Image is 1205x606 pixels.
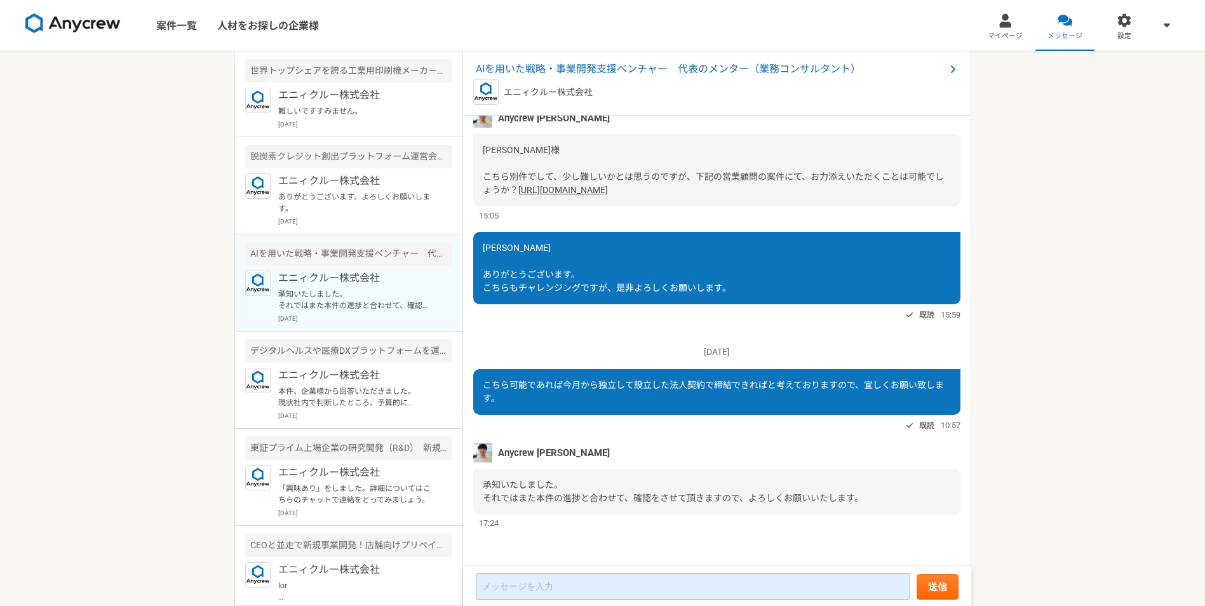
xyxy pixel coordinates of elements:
[278,411,452,421] p: [DATE]
[278,562,435,577] p: エニィクルー株式会社
[245,271,271,296] img: logo_text_blue_01.png
[498,111,610,125] span: Anycrew [PERSON_NAME]
[245,465,271,490] img: logo_text_blue_01.png
[479,517,499,529] span: 17:24
[988,31,1023,41] span: マイページ
[245,59,452,83] div: 世界トップシェアを誇る工業用印刷機メーカー 営業顧問（1,2社のみの紹介も歓迎）
[504,86,593,99] p: エニィクルー株式会社
[278,173,435,189] p: エニィクルー株式会社
[245,173,271,199] img: logo_text_blue_01.png
[473,79,499,105] img: logo_text_blue_01.png
[278,465,435,480] p: エニィクルー株式会社
[1047,31,1082,41] span: メッセージ
[919,307,934,323] span: 既読
[278,88,435,103] p: エニィクルー株式会社
[917,574,959,600] button: 送信
[25,13,121,34] img: 8DqYSo04kwAAAAASUVORK5CYII=
[278,508,452,518] p: [DATE]
[473,443,492,462] img: %E3%83%95%E3%82%9A%E3%83%AD%E3%83%95%E3%82%A3%E3%83%BC%E3%83%AB%E7%94%BB%E5%83%8F%E3%81%AE%E3%82%...
[278,483,435,506] p: 「興味あり」をしました。詳細についてはこちらのチャットで連絡をとってみましょう。
[278,314,452,323] p: [DATE]
[245,368,271,393] img: logo_text_blue_01.png
[278,271,435,286] p: エニィクルー株式会社
[476,62,945,77] span: AIを用いた戦略・事業開発支援ベンチャー 代表のメンター（業務コンサルタント）
[278,288,435,311] p: 承知いたしました。 それではまた本件の進捗と合わせて、確認をさせて頂きますので、よろしくお願いいたします。
[245,242,452,266] div: AIを用いた戦略・事業開発支援ベンチャー 代表のメンター（業務コンサルタント）
[245,562,271,588] img: logo_text_blue_01.png
[483,380,944,403] span: こちら可能であれば今月から独立して設立した法人契約で締結できればと考えておりますので、宜しくお願い致します。
[278,119,452,129] p: [DATE]
[483,243,731,293] span: [PERSON_NAME] ありがとうございます。 こちらもチャレンジングですが、是非よろしくお願いします。
[278,217,452,226] p: [DATE]
[1117,31,1131,41] span: 設定
[278,386,435,408] p: 本件、企業様から回答いただきました。 現状社内で判断したところ、予算的に[PERSON_NAME]様のご要望はお受けするには難しいとお話をいただきました。 また別候補でアシスタント経験がある方が...
[498,446,610,460] span: Anycrew [PERSON_NAME]
[278,191,435,214] p: ありがとうございます。よろしくお願いします。
[483,145,944,195] span: [PERSON_NAME]様 こちら別件でして、少し難しいかとは思うのですが、下記の営業顧問の案件にて、お力添えいただくことは可能でしょうか？
[941,309,960,321] span: 15:59
[941,419,960,431] span: 10:57
[245,339,452,363] div: デジタルヘルスや医療DXプラットフォームを運営企業：COOサポート（事業企画）
[278,580,435,603] p: lor Ipsumdolorsitam。 consecteturadipiscingeli。 seddoeiusm、temporincididuntutlab、etdoloremagnaali。...
[919,418,934,433] span: 既読
[278,368,435,383] p: エニィクルー株式会社
[245,436,452,460] div: 東証プライム上場企業の研究開発（R&D） 新規事業開発
[473,109,492,128] img: %E3%83%95%E3%82%9A%E3%83%AD%E3%83%95%E3%82%A3%E3%83%BC%E3%83%AB%E7%94%BB%E5%83%8F%E3%81%AE%E3%82%...
[518,185,608,195] a: [URL][DOMAIN_NAME]
[473,346,960,359] p: [DATE]
[245,145,452,168] div: 脱炭素クレジット創出プラットフォーム運営会社での事業推進を行う方を募集
[278,105,435,117] p: 難しいですすみません。
[245,534,452,557] div: CEOと並走で新規事業開発！店舗向けプリペイドサービスの事業開発
[479,210,499,222] span: 15:05
[245,88,271,113] img: logo_text_blue_01.png
[483,480,863,503] span: 承知いたしました。 それではまた本件の進捗と合わせて、確認をさせて頂きますので、よろしくお願いいたします。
